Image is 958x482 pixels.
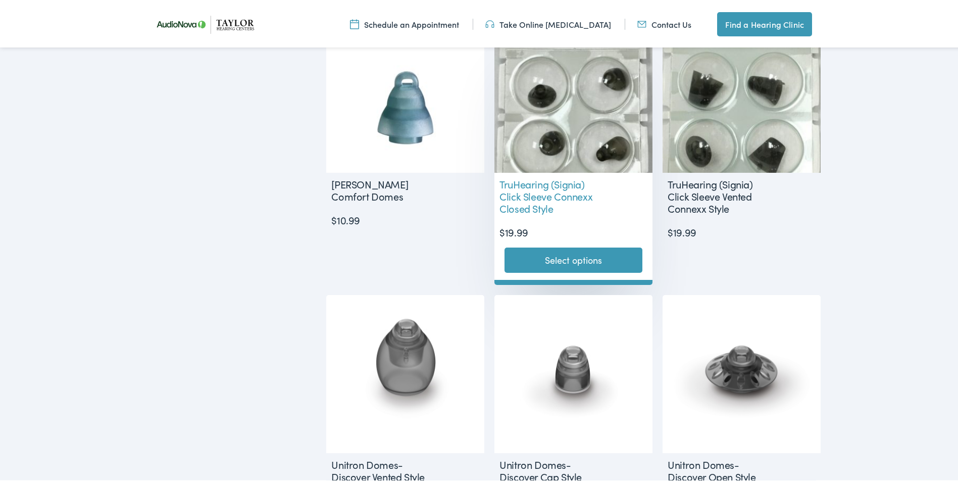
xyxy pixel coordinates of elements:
img: utility icon [485,17,494,28]
a: Contact Us [637,17,691,28]
h2: TruHearing (Signia) Click Sleeve Vented Connexx Style [663,171,770,217]
img: Signia Connex (TruHearing 19) vented sleeve style hearing aid domes in size Small. [663,13,821,171]
img: utility icon [637,17,646,28]
a: TruHearing (Signia) Click Sleeve Vented Connexx Style $19.99 [663,13,821,237]
a: Take Online [MEDICAL_DATA] [485,17,611,28]
span: $ [331,211,337,225]
a: [PERSON_NAME] Comfort Domes $10.99 [326,13,484,225]
span: $ [668,223,673,237]
a: Schedule an Appointment [350,17,459,28]
a: Find a Hearing Clinic [717,10,812,34]
a: TruHearing (Signia) Click Sleeve Connexx Closed Style $19.99 [494,13,652,237]
a: Select options for “TruHearing (Signia) Click Sleeve Connexx Closed Style” [505,246,642,271]
bdi: 10.99 [331,211,360,225]
h2: TruHearing (Signia) Click Sleeve Connexx Closed Style [494,171,602,217]
img: Unitron Medium Open Dome for Unitron Discover RIC hearing aids. [663,293,821,451]
bdi: 19.99 [499,223,528,237]
img: utility icon [350,17,359,28]
img: Signia/ TruHearing Click Sleeve dome without vent in size extra small. [494,13,652,171]
span: $ [499,223,505,237]
bdi: 19.99 [668,223,696,237]
h2: [PERSON_NAME] Comfort Domes [326,171,434,205]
